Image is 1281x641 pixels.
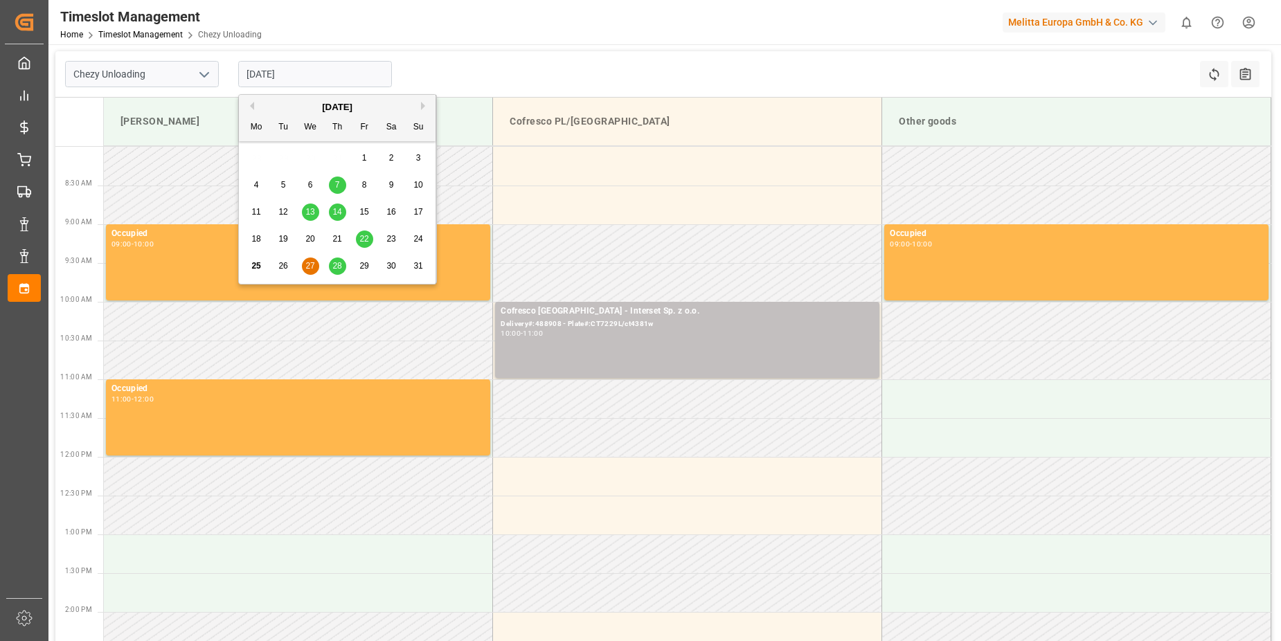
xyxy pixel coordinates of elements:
div: Choose Monday, August 25th, 2025 [248,258,265,275]
div: - [910,241,912,247]
div: Choose Thursday, August 14th, 2025 [329,204,346,221]
div: Choose Friday, August 15th, 2025 [356,204,373,221]
span: 1 [362,153,367,163]
div: - [521,330,523,336]
div: Choose Friday, August 29th, 2025 [356,258,373,275]
span: 10:00 AM [60,296,92,303]
button: Help Center [1202,7,1233,38]
span: 19 [278,234,287,244]
span: 17 [413,207,422,217]
div: 10:00 [501,330,521,336]
div: Choose Saturday, August 23rd, 2025 [383,231,400,248]
div: Choose Monday, August 4th, 2025 [248,177,265,194]
div: Choose Saturday, August 9th, 2025 [383,177,400,194]
span: 12:30 PM [60,489,92,497]
div: Occupied [890,227,1263,241]
div: Choose Sunday, August 24th, 2025 [410,231,427,248]
span: 29 [359,261,368,271]
div: - [132,241,134,247]
span: 23 [386,234,395,244]
span: 15 [359,207,368,217]
div: Choose Wednesday, August 20th, 2025 [302,231,319,248]
div: Fr [356,119,373,136]
button: show 0 new notifications [1171,7,1202,38]
div: Choose Saturday, August 2nd, 2025 [383,150,400,167]
span: 8:30 AM [65,179,92,187]
div: Other goods [893,109,1260,134]
span: 10 [413,180,422,190]
div: Choose Friday, August 8th, 2025 [356,177,373,194]
span: 8 [362,180,367,190]
div: Choose Saturday, August 16th, 2025 [383,204,400,221]
div: Occupied [111,382,485,396]
div: Choose Tuesday, August 5th, 2025 [275,177,292,194]
div: Tu [275,119,292,136]
div: 09:00 [111,241,132,247]
span: 11 [251,207,260,217]
div: Choose Tuesday, August 12th, 2025 [275,204,292,221]
span: 7 [335,180,340,190]
div: Choose Friday, August 22nd, 2025 [356,231,373,248]
div: 09:00 [890,241,910,247]
span: 9 [389,180,394,190]
div: Melitta Europa GmbH & Co. KG [1003,12,1165,33]
span: 16 [386,207,395,217]
div: Choose Sunday, August 31st, 2025 [410,258,427,275]
div: Choose Wednesday, August 6th, 2025 [302,177,319,194]
span: 22 [359,234,368,244]
input: DD-MM-YYYY [238,61,392,87]
button: open menu [193,64,214,85]
div: 12:00 [134,396,154,402]
div: Choose Friday, August 1st, 2025 [356,150,373,167]
div: Choose Wednesday, August 13th, 2025 [302,204,319,221]
span: 30 [386,261,395,271]
span: 2:00 PM [65,606,92,613]
div: Choose Tuesday, August 19th, 2025 [275,231,292,248]
div: Choose Wednesday, August 27th, 2025 [302,258,319,275]
span: 11:00 AM [60,373,92,381]
span: 21 [332,234,341,244]
div: 10:00 [134,241,154,247]
div: 11:00 [523,330,543,336]
div: Delivery#:488908 - Plate#:CT7229L/ct4381w [501,318,874,330]
div: Choose Sunday, August 17th, 2025 [410,204,427,221]
span: 9:00 AM [65,218,92,226]
a: Timeslot Management [98,30,183,39]
span: 12:00 PM [60,451,92,458]
input: Type to search/select [65,61,219,87]
div: Th [329,119,346,136]
span: 28 [332,261,341,271]
div: Choose Thursday, August 28th, 2025 [329,258,346,275]
div: Cofresco [GEOGRAPHIC_DATA] - Interset Sp. z o.o. [501,305,874,318]
span: 12 [278,207,287,217]
div: Timeslot Management [60,6,262,27]
div: - [132,396,134,402]
span: 26 [278,261,287,271]
div: Sa [383,119,400,136]
div: [PERSON_NAME] [115,109,481,134]
span: 27 [305,261,314,271]
div: 10:00 [912,241,932,247]
button: Melitta Europa GmbH & Co. KG [1003,9,1171,35]
span: 3 [416,153,421,163]
span: 6 [308,180,313,190]
div: Choose Monday, August 18th, 2025 [248,231,265,248]
span: 4 [254,180,259,190]
div: Choose Thursday, August 21st, 2025 [329,231,346,248]
span: 9:30 AM [65,257,92,264]
div: month 2025-08 [243,145,432,280]
div: Choose Sunday, August 3rd, 2025 [410,150,427,167]
div: Choose Thursday, August 7th, 2025 [329,177,346,194]
span: 1:00 PM [65,528,92,536]
span: 24 [413,234,422,244]
span: 5 [281,180,286,190]
a: Home [60,30,83,39]
span: 2 [389,153,394,163]
span: 31 [413,261,422,271]
div: Cofresco PL/[GEOGRAPHIC_DATA] [504,109,870,134]
div: Mo [248,119,265,136]
div: Choose Sunday, August 10th, 2025 [410,177,427,194]
div: Choose Tuesday, August 26th, 2025 [275,258,292,275]
div: Occupied [111,227,485,241]
div: [DATE] [239,100,436,114]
